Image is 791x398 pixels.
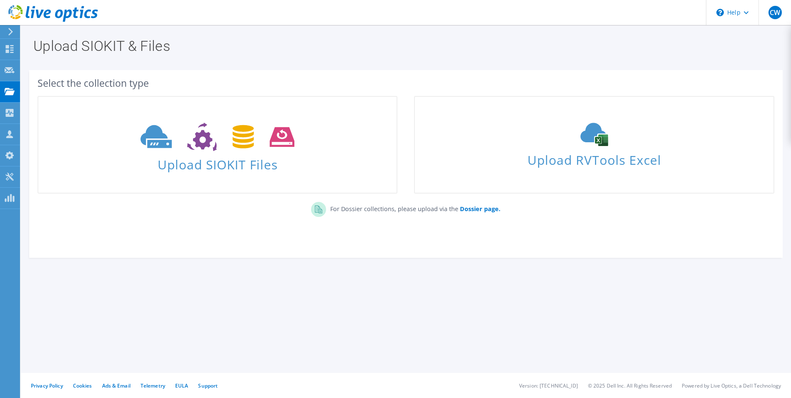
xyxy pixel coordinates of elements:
p: For Dossier collections, please upload via the [326,202,500,214]
a: EULA [175,382,188,389]
li: Powered by Live Optics, a Dell Technology [682,382,781,389]
span: CW [768,6,782,19]
div: Select the collection type [38,78,774,88]
span: Upload RVTools Excel [415,149,773,167]
a: Dossier page. [458,205,500,213]
a: Upload RVTools Excel [414,96,774,194]
a: Cookies [73,382,92,389]
a: Telemetry [141,382,165,389]
span: Upload SIOKIT Files [38,153,397,171]
svg: \n [716,9,724,16]
a: Privacy Policy [31,382,63,389]
h1: Upload SIOKIT & Files [33,39,774,53]
a: Upload SIOKIT Files [38,96,397,194]
li: Version: [TECHNICAL_ID] [519,382,578,389]
b: Dossier page. [460,205,500,213]
li: © 2025 Dell Inc. All Rights Reserved [588,382,672,389]
a: Ads & Email [102,382,131,389]
a: Support [198,382,218,389]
